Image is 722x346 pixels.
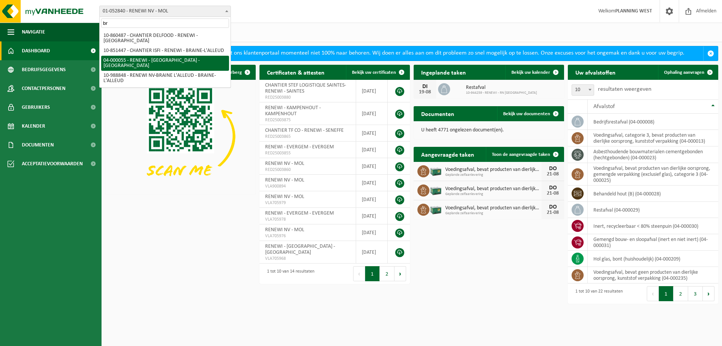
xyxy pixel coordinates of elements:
[445,167,541,173] span: Voedingsafval, bevat producten van dierlijke oorsprong, gemengde verpakking (exc...
[265,177,304,183] span: RENEWI NV - MOL
[445,205,541,211] span: Voedingsafval, bevat producten van dierlijke oorsprong, gemengde verpakking (exc...
[421,128,557,133] p: U heeft 4771 ongelezen document(en).
[219,65,255,80] button: Verberg
[356,102,388,125] td: [DATE]
[265,244,335,255] span: RENEWI - [GEOGRAPHIC_DATA] - [GEOGRAPHIC_DATA]
[497,106,563,121] a: Bekijk uw documenten
[265,95,350,101] span: RED25003880
[265,194,304,200] span: RENEWI NV - MOL
[356,224,388,241] td: [DATE]
[265,161,304,166] span: RENEWI NV - MOL
[445,173,541,177] span: Geplande zelfaanlevering
[545,210,560,215] div: 21-08
[22,79,65,98] span: Contactpersonen
[588,114,718,130] td: bedrijfsrestafval (04-000008)
[356,125,388,142] td: [DATE]
[445,192,541,197] span: Geplande zelfaanlevering
[572,84,594,96] span: 10
[265,82,346,94] span: CHANTIER STEF LOGISTIQUE SAINTES- RENEWI - SAINTES
[664,70,704,75] span: Ophaling aanvragen
[265,167,350,173] span: RED25003860
[503,111,550,116] span: Bekijk uw documenten
[265,216,350,223] span: VLA705978
[380,266,394,281] button: 2
[225,70,242,75] span: Verberg
[445,211,541,216] span: Geplande zelfaanlevering
[265,150,350,156] span: RED25003855
[588,234,718,251] td: gemengd bouw- en sloopafval (inert en niet inert) (04-000031)
[414,106,462,121] h2: Documenten
[511,70,550,75] span: Bekijk uw kalender
[588,218,718,234] td: inert, recycleerbaar < 80% steenpuin (04-000030)
[22,41,50,60] span: Dashboard
[263,265,314,282] div: 1 tot 10 van 14 resultaten
[703,286,714,301] button: Next
[647,286,659,301] button: Previous
[429,183,442,196] img: PB-LB-0680-HPE-GN-01
[356,142,388,158] td: [DATE]
[545,204,560,210] div: DO
[429,164,442,177] img: PB-LB-0680-HPE-GN-01
[588,130,718,146] td: voedingsafval, categorie 3, bevat producten van dierlijke oorsprong, kunststof verpakking (04-000...
[265,128,344,133] span: CHANTIER TF CO - RENEWI - SENEFFE
[356,80,388,102] td: [DATE]
[545,185,560,191] div: DO
[429,203,442,215] img: PB-LB-0680-HPE-GN-01
[414,65,473,79] h2: Ingeplande taken
[101,71,229,86] li: 10-988848 - RENEWI NV-BRAINE L'ALLEUD - BRAINE-L'ALLEUD
[265,134,350,140] span: RED25003865
[346,65,409,80] a: Bekijk uw certificaten
[356,158,388,175] td: [DATE]
[99,6,231,17] span: 01-052840 - RENEWI NV - MOL
[417,90,432,95] div: 19-08
[119,46,703,61] div: Beste klant, wegens technische redenen werkt ons klantenportaal momenteel niet 100% naar behoren....
[688,286,703,301] button: 3
[265,233,350,239] span: VLA705976
[466,91,537,95] span: 10-944259 - RENEWI - RN [GEOGRAPHIC_DATA]
[259,65,332,79] h2: Certificaten & attesten
[22,136,54,154] span: Documenten
[505,65,563,80] a: Bekijk uw kalender
[365,266,380,281] button: 1
[588,163,718,186] td: voedingsafval, bevat producten van dierlijke oorsprong, gemengde verpakking (exclusief glas), cat...
[101,31,229,46] li: 10-860487 - CHANTIER DELFOOD - RENEWI - [GEOGRAPHIC_DATA]
[486,147,563,162] a: Toon de aangevraagde taken
[615,8,652,14] strong: PLANNING WEST
[572,85,594,95] span: 10
[22,60,66,79] span: Bedrijfsgegevens
[492,152,550,157] span: Toon de aangevraagde taken
[265,210,334,216] span: RENEWI - EVERGEM - EVERGEM
[445,186,541,192] span: Voedingsafval, bevat producten van dierlijke oorsprong, gemengde verpakking (exc...
[22,98,50,117] span: Gebruikers
[22,117,45,136] span: Kalender
[265,105,321,117] span: RENEWI - KAMPENHOUT - KAMPENHOUT
[101,56,229,71] li: 04-000055 - RENEWI - [GEOGRAPHIC_DATA] - [GEOGRAPHIC_DATA]
[265,256,350,262] span: VLA705968
[356,208,388,224] td: [DATE]
[101,46,229,56] li: 10-851447 - CHANTIER ISFI - RENEWI - BRAINE-L'ALLEUD
[659,286,673,301] button: 1
[353,266,365,281] button: Previous
[568,65,623,79] h2: Uw afvalstoffen
[356,191,388,208] td: [DATE]
[593,104,615,110] span: Afvalstof
[588,186,718,202] td: behandeld hout (B) (04-000028)
[265,183,350,189] span: VLA900894
[673,286,688,301] button: 2
[545,166,560,172] div: DO
[466,85,537,91] span: Restafval
[394,266,406,281] button: Next
[352,70,396,75] span: Bekijk uw certificaten
[356,175,388,191] td: [DATE]
[22,23,45,41] span: Navigatie
[545,172,560,177] div: 21-08
[658,65,717,80] a: Ophaling aanvragen
[588,251,718,267] td: hol glas, bont (huishoudelijk) (04-000209)
[417,84,432,90] div: DI
[265,117,350,123] span: RED25003875
[356,241,388,264] td: [DATE]
[598,86,651,92] label: resultaten weergeven
[588,202,718,218] td: restafval (04-000029)
[265,227,304,233] span: RENEWI NV - MOL
[588,146,718,163] td: asbesthoudende bouwmaterialen cementgebonden (hechtgebonden) (04-000023)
